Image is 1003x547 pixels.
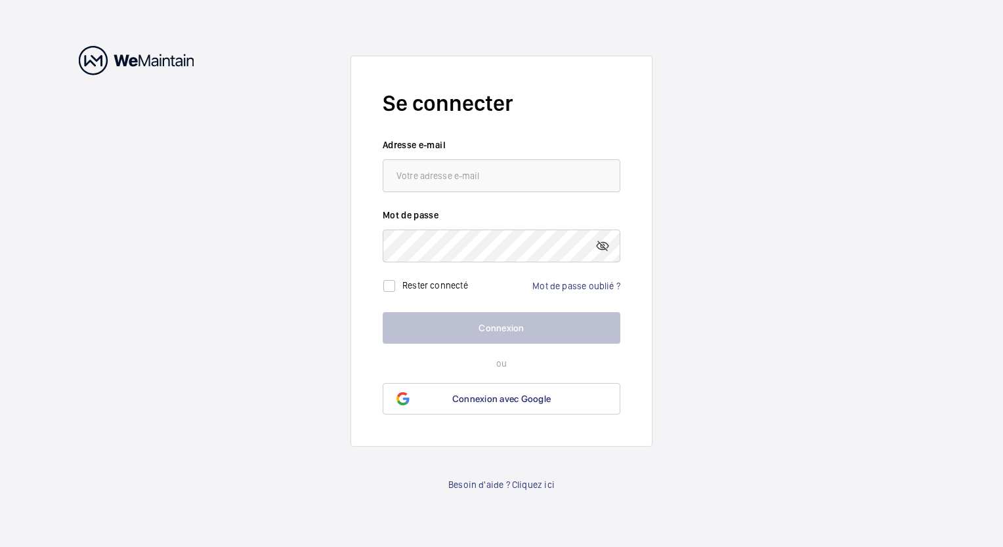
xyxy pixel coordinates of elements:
a: Besoin d'aide ? Cliquez ici [448,478,555,491]
p: ou [383,357,620,370]
label: Mot de passe [383,209,620,222]
span: Connexion avec Google [452,394,551,404]
button: Connexion [383,312,620,344]
label: Rester connecté [402,280,468,291]
input: Votre adresse e-mail [383,159,620,192]
h2: Se connecter [383,88,620,119]
label: Adresse e-mail [383,138,620,152]
a: Mot de passe oublié ? [532,281,620,291]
